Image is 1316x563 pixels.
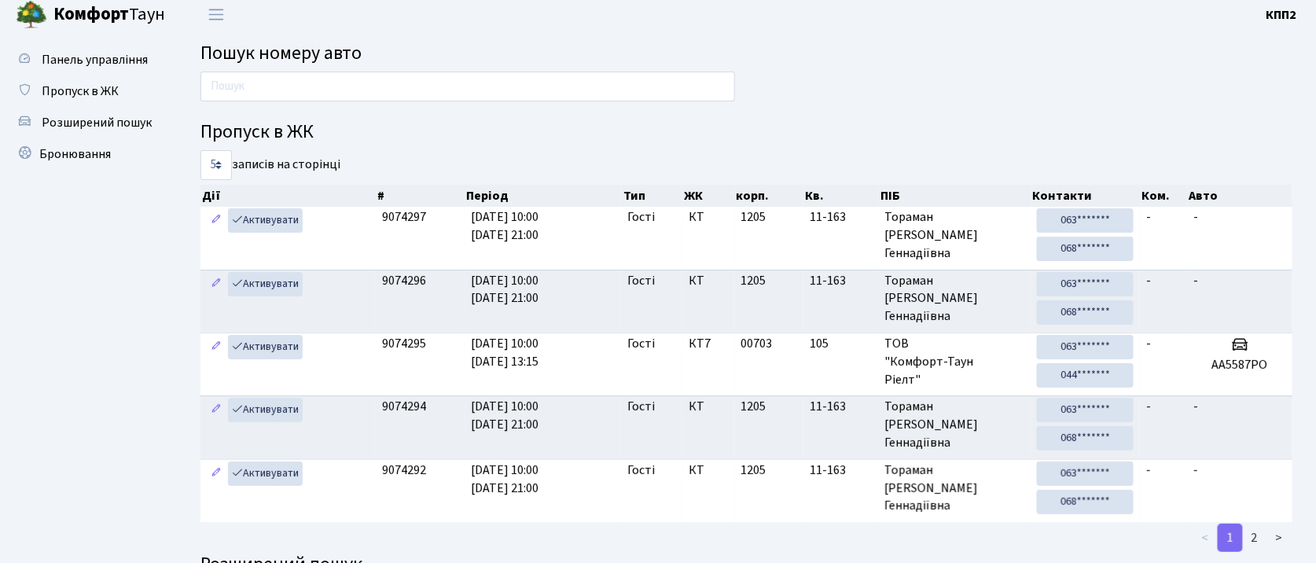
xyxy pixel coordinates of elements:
span: - [1146,398,1151,415]
span: 9074292 [382,462,426,479]
th: Авто [1188,185,1293,207]
a: 2 [1242,524,1267,552]
span: - [1193,272,1198,289]
a: Активувати [228,272,303,296]
span: Гості [627,398,655,416]
span: Гості [627,335,655,353]
a: КПП2 [1266,6,1297,24]
input: Пошук [200,72,735,101]
span: 9074297 [382,208,426,226]
a: Пропуск в ЖК [8,75,165,107]
a: Редагувати [207,335,226,359]
span: Тораман [PERSON_NAME] Геннадіївна [884,398,1024,452]
b: Комфорт [53,2,129,27]
th: ЖК [683,185,735,207]
select: записів на сторінці [200,150,232,180]
button: Переключити навігацію [197,2,236,28]
span: [DATE] 10:00 [DATE] 21:00 [471,398,539,433]
a: 1 [1218,524,1243,552]
th: Контакти [1031,185,1141,207]
span: Бронювання [39,145,111,163]
a: Активувати [228,398,303,422]
a: Редагувати [207,208,226,233]
span: [DATE] 10:00 [DATE] 21:00 [471,462,539,497]
span: - [1146,335,1151,352]
a: Редагувати [207,398,226,422]
span: КТ [689,462,728,480]
th: Дії [200,185,377,207]
span: Пропуск в ЖК [42,83,119,100]
span: 105 [810,335,873,353]
span: 00703 [741,335,772,352]
h5: АА5587РО [1193,358,1286,373]
span: - [1146,272,1151,289]
th: Ком. [1141,185,1188,207]
a: Редагувати [207,462,226,486]
th: Тип [622,185,683,207]
a: Бронювання [8,138,165,170]
span: [DATE] 10:00 [DATE] 21:00 [471,272,539,307]
th: Період [465,185,621,207]
a: Розширений пошук [8,107,165,138]
span: - [1193,208,1198,226]
span: Тораман [PERSON_NAME] Геннадіївна [884,272,1024,326]
a: Активувати [228,462,303,486]
span: Гості [627,272,655,290]
span: Тораман [PERSON_NAME] Геннадіївна [884,462,1024,516]
th: корп. [734,185,803,207]
a: Панель управління [8,44,165,75]
span: 9074294 [382,398,426,415]
span: 1205 [741,462,766,479]
span: 9074295 [382,335,426,352]
span: Гості [627,462,655,480]
span: 9074296 [382,272,426,289]
span: КТ [689,272,728,290]
span: - [1193,398,1198,415]
span: - [1146,208,1151,226]
span: 1205 [741,272,766,289]
th: Кв. [803,185,879,207]
span: КТ [689,398,728,416]
span: - [1146,462,1151,479]
span: 11-163 [810,208,873,226]
a: Активувати [228,208,303,233]
span: Таун [53,2,165,28]
th: ПІБ [879,185,1031,207]
span: 1205 [741,398,766,415]
span: - [1193,462,1198,479]
span: Панель управління [42,51,148,68]
span: ТОВ "Комфорт-Таун Ріелт" [884,335,1024,389]
span: Гості [627,208,655,226]
span: Тораман [PERSON_NAME] Геннадіївна [884,208,1024,263]
span: [DATE] 10:00 [DATE] 21:00 [471,208,539,244]
span: 11-163 [810,272,873,290]
h4: Пропуск в ЖК [200,121,1292,144]
th: # [377,185,465,207]
a: Редагувати [207,272,226,296]
span: Пошук номеру авто [200,39,362,67]
a: > [1266,524,1292,552]
span: КТ7 [689,335,728,353]
span: 11-163 [810,398,873,416]
span: [DATE] 10:00 [DATE] 13:15 [471,335,539,370]
label: записів на сторінці [200,150,340,180]
span: КТ [689,208,728,226]
span: 1205 [741,208,766,226]
span: Розширений пошук [42,114,152,131]
a: Активувати [228,335,303,359]
span: 11-163 [810,462,873,480]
